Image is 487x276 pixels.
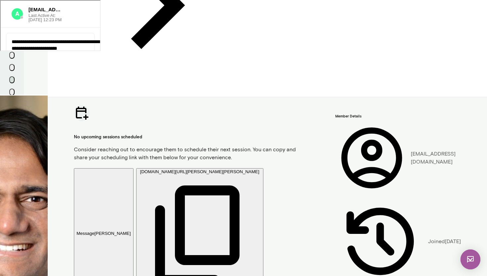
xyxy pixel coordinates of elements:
[11,7,23,19] img: data:image/png;base64,iVBORw0KGgoAAAANSUhEUgAAAMgAAADICAYAAACtWK6eAAANlklEQVR4Aeyd668eRR3HfzvbU3t...
[28,5,62,13] h6: [EMAIL_ADDRESS][DOMAIN_NAME]
[28,13,62,21] span: Last Active At: [DATE] 12:23 PM
[428,238,461,245] p: Joined [DATE]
